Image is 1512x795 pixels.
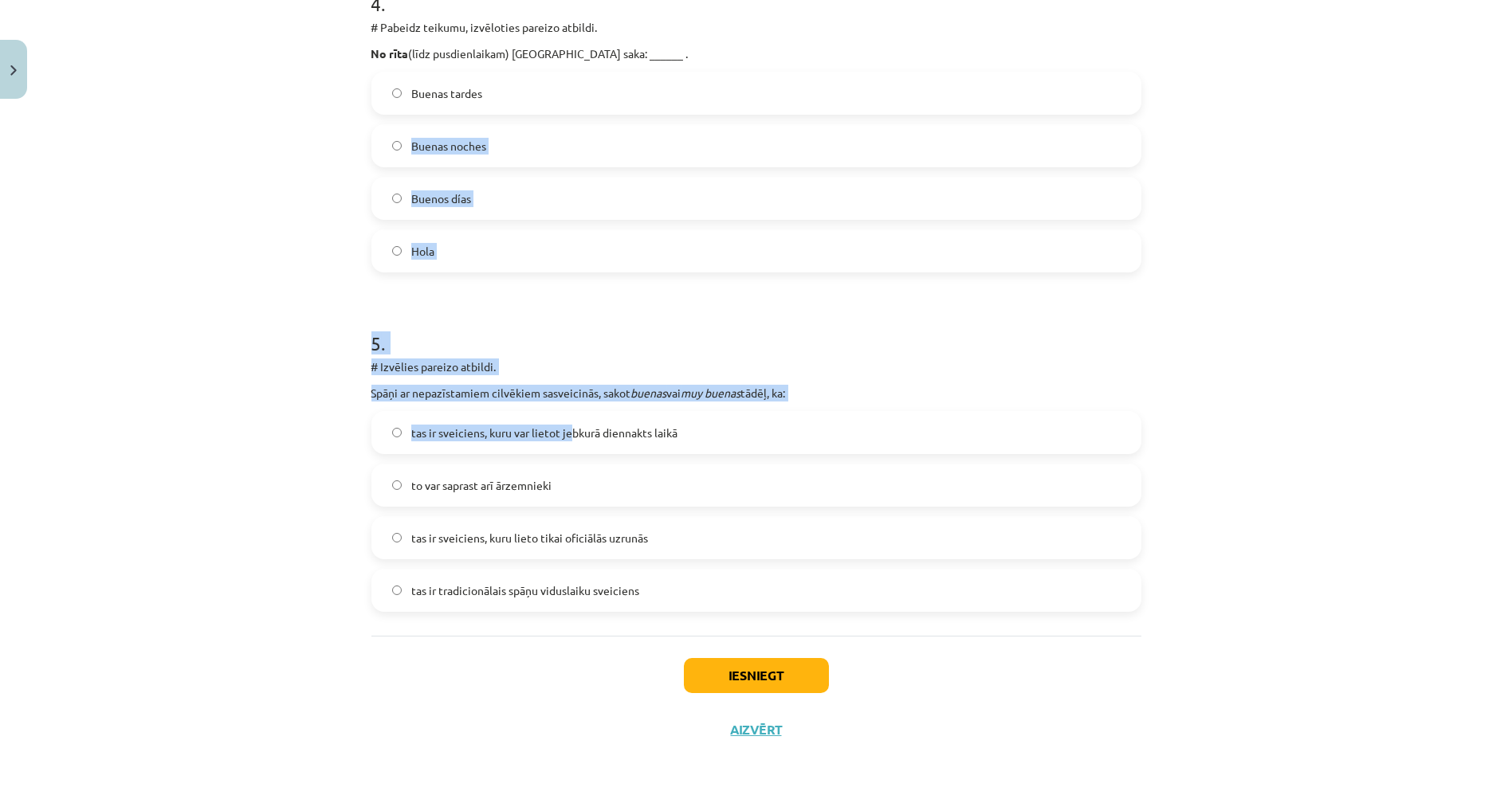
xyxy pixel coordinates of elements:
[411,85,482,102] span: Buenas tardes
[411,582,639,599] span: tas ir tradicionālais spāņu viduslaiku sveiciens
[681,386,741,400] em: muy buenas
[371,385,1141,401] p: Spāņi ar nepazīstamiem cilvēkiem sasveicinās, sakot vai tādēļ, ka:
[371,19,1141,36] p: # Pabeidz teikumu, izvēloties pareizo atbildi.
[392,428,403,438] input: tas ir sveiciens, kuru var lietot jebkurā diennakts laikā
[392,480,403,491] input: to var saprast arī ārzemnieki
[411,530,648,546] span: tas ir sveiciens, kuru lieto tikai oficiālās uzrunās
[411,477,552,494] span: to var saprast arī ārzemnieki
[726,722,787,738] button: Aizvērt
[392,246,403,257] input: Hola
[392,585,403,596] input: tas ir tradicionālais spāņu viduslaiku sveiciens
[371,46,409,61] strong: No rīta
[411,190,471,207] span: Buenos días
[411,425,677,441] span: tas ir sveiciens, kuru var lietot jebkurā diennakts laikā
[411,138,486,155] span: Buenas noches
[392,141,403,151] input: Buenas noches
[411,243,434,260] span: Hola
[392,194,403,204] input: Buenos días
[392,88,403,99] input: Buenas tardes
[371,304,1141,354] h1: 5 .
[392,533,403,543] input: tas ir sveiciens, kuru lieto tikai oficiālās uzrunās
[631,386,667,400] em: buenas
[371,358,1141,375] p: # Izvēlies pareizo atbildi.
[371,45,1141,62] p: (līdz pusdienlaikam) [GEOGRAPHIC_DATA] saka: ______ .
[10,65,17,76] img: icon-close-lesson-0947bae3869378f0d4975bcd49f059093ad1ed9edebbc8119c70593378902aed.svg
[684,658,829,693] button: Iesniegt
